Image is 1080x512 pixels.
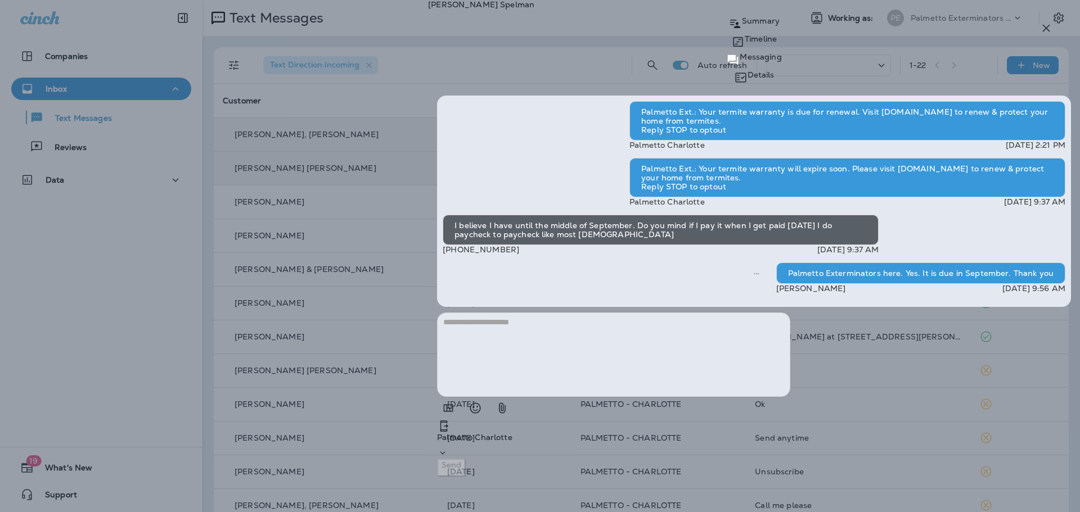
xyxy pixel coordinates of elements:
[748,70,775,79] p: Details
[437,459,466,477] button: Send
[776,284,846,293] p: [PERSON_NAME]
[437,433,1071,442] p: Palmetto Charlotte
[437,419,1071,459] div: +1 (704) 307-2477
[745,34,777,43] p: Timeline
[629,101,1065,141] div: Palmetto Ext.: Your termite warranty is due for renewal. Visit [DOMAIN_NAME] to renew & protect y...
[817,245,879,254] p: [DATE] 9:37 AM
[443,245,519,254] p: [PHONE_NUMBER]
[776,262,1065,284] div: Palmetto Exterminators here. Yes. It is due in September. Thank you
[437,397,460,419] button: Add in a premade template
[442,460,461,469] p: Send
[754,268,759,278] span: Sent
[740,52,781,61] p: Messaging
[629,158,1065,197] div: Palmetto Ext.: Your termite warranty will expire soon. Please visit [DOMAIN_NAME] to renew & prot...
[1002,284,1065,293] p: [DATE] 9:56 AM
[629,141,705,149] p: Palmetto Charlotte
[464,397,487,419] button: Select an emoji
[1004,197,1065,206] p: [DATE] 9:37 AM
[742,16,780,25] p: Summary
[443,215,879,245] div: I believe I have until the middle of September. Do you mind if I pay it when I get paid [DATE] I ...
[1006,141,1065,149] p: [DATE] 2:21 PM
[629,197,705,206] p: Palmetto Charlotte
